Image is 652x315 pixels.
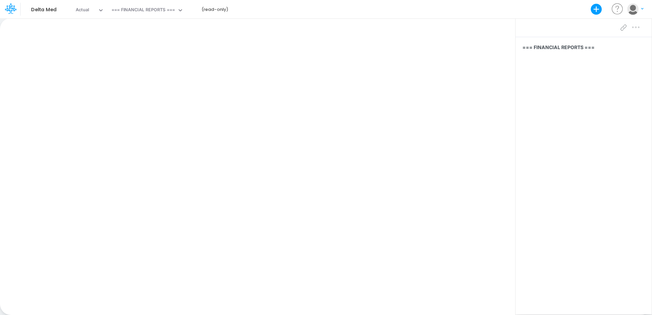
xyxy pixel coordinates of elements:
span: === FINANCIAL REPORTS === [522,44,648,51]
div: Actual [76,6,89,14]
div: === FINANCIAL REPORTS === [112,6,175,14]
iframe: FastComments [522,56,652,151]
b: Delta Med [31,7,57,13]
b: (read-only) [202,6,228,12]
